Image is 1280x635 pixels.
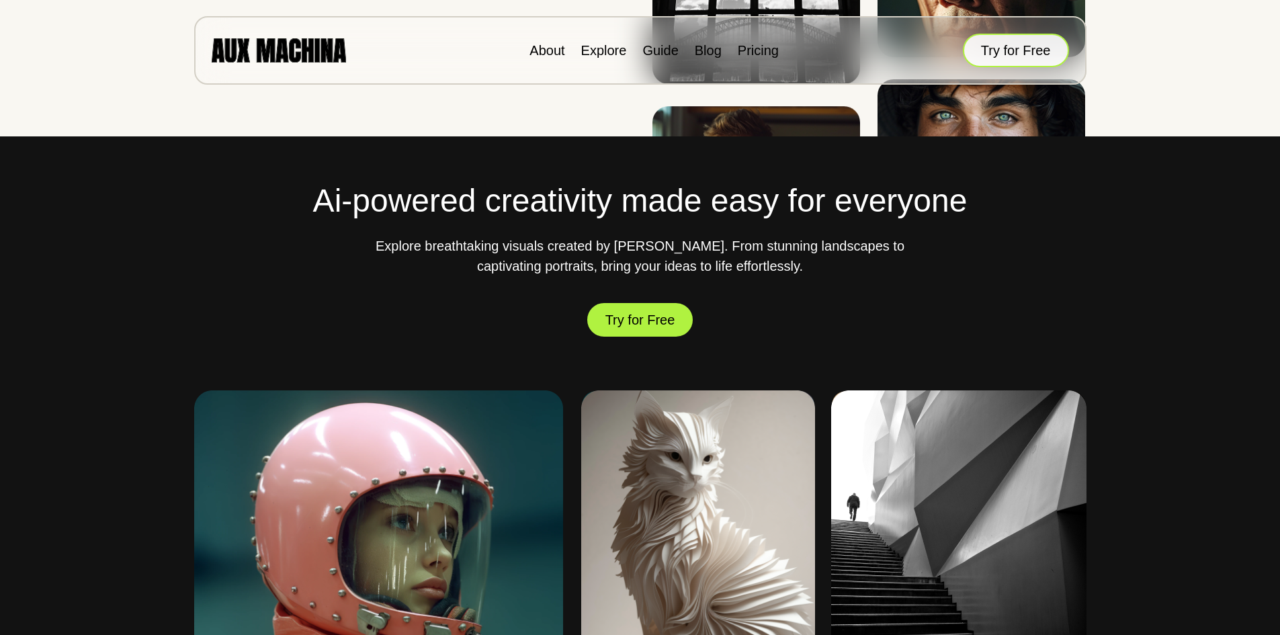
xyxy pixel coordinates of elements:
a: Explore [581,43,627,58]
button: Try for Free [963,34,1069,67]
a: Pricing [738,43,779,58]
a: Guide [642,43,678,58]
img: Image [652,106,860,245]
a: Blog [695,43,722,58]
h2: Ai-powered creativity made easy for everyone [194,177,1086,225]
a: About [529,43,564,58]
p: Explore breathtaking visuals created by [PERSON_NAME]. From stunning landscapes to captivating po... [372,236,909,276]
img: AUX MACHINA [212,38,346,62]
button: Try for Free [587,303,693,337]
